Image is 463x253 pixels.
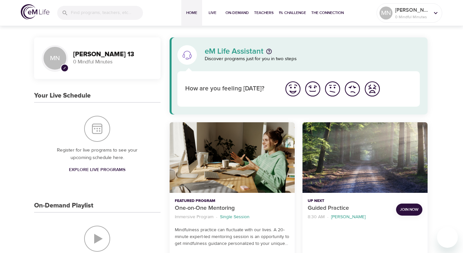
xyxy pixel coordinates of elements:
p: How are you feeling [DATE]? [185,84,275,94]
div: MN [379,7,392,20]
li: · [327,213,328,221]
p: Single Session [220,214,250,220]
span: Explore Live Programs [69,166,125,174]
nav: breadcrumb [308,213,391,221]
input: Find programs, teachers, etc... [71,6,143,20]
span: 1% Challenge [279,9,306,16]
button: One-on-One Mentoring [170,122,295,193]
p: Mindfulness practice can fluctuate with our lives. A 20-minute expert-led mentoring session is an... [175,227,289,247]
span: Join Now [400,206,418,213]
nav: breadcrumb [175,213,289,221]
p: Immersive Program [175,214,213,220]
img: great [284,80,302,98]
p: Guided Practice [308,204,391,213]
h3: Your Live Schedule [34,92,91,100]
img: good [304,80,322,98]
button: I'm feeling worst [362,79,382,99]
a: Explore Live Programs [66,164,128,176]
span: On-Demand [225,9,249,16]
p: One-on-One Mentoring [175,204,289,213]
p: 8:30 AM [308,214,325,220]
span: Teachers [254,9,274,16]
img: logo [21,4,49,20]
span: The Connection [311,9,344,16]
span: Live [205,9,220,16]
img: eM Life Assistant [182,50,192,60]
p: 0 Mindful Minutes [395,14,430,20]
p: [PERSON_NAME] 13 [395,6,430,14]
p: Discover programs just for you in two steps [205,55,420,63]
span: Home [184,9,199,16]
img: ok [324,80,341,98]
p: [PERSON_NAME] [331,214,366,220]
h3: [PERSON_NAME] 13 [73,51,153,58]
h3: On-Demand Playlist [34,202,93,209]
div: MN [42,45,68,71]
button: Join Now [396,204,422,216]
p: Up Next [308,198,391,204]
li: · [216,213,217,221]
p: eM Life Assistant [205,47,264,55]
button: I'm feeling good [303,79,323,99]
img: On-Demand Playlist [84,226,110,252]
button: I'm feeling great [283,79,303,99]
p: 0 Mindful Minutes [73,58,153,66]
button: I'm feeling bad [342,79,362,99]
button: Guided Practice [302,122,428,193]
p: Register for live programs to see your upcoming schedule here. [47,147,148,161]
img: worst [363,80,381,98]
img: Your Live Schedule [84,116,110,142]
p: Featured Program [175,198,289,204]
iframe: Button to launch messaging window [437,227,458,248]
img: bad [343,80,361,98]
button: I'm feeling ok [323,79,342,99]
